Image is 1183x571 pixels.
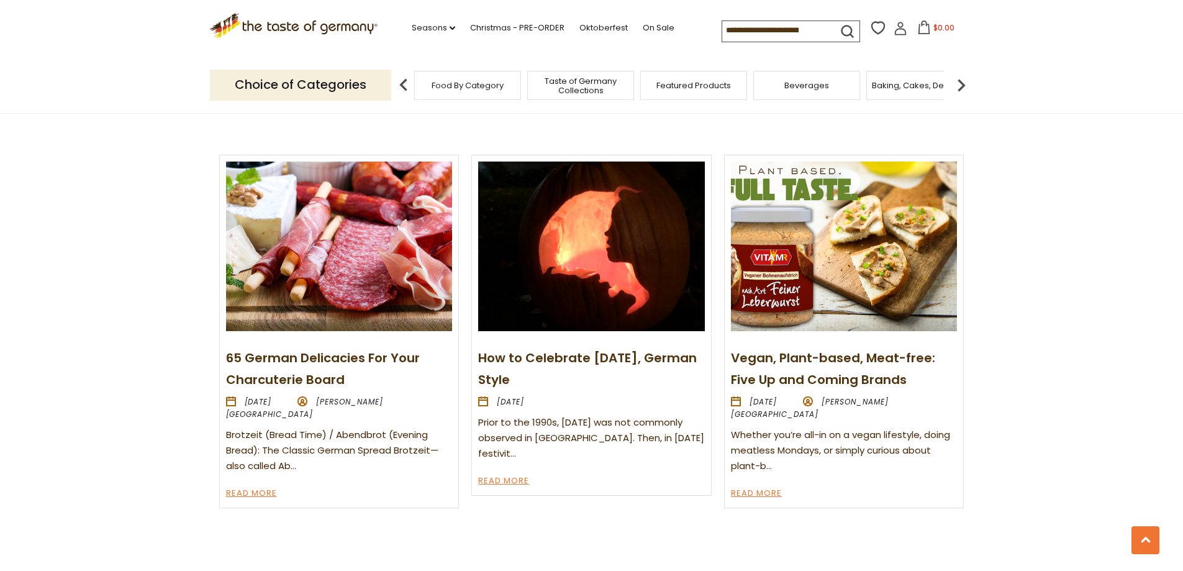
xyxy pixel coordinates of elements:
img: previous arrow [391,73,416,98]
img: 65 German Delicacies For Your Charcuterie Board [226,162,452,331]
time: [DATE] [497,396,524,407]
button: $0.00 [910,21,963,39]
time: [DATE] [750,396,777,407]
a: Read More [478,474,529,489]
span: $0.00 [933,22,954,33]
div: Whether you’re all-in on a vegan lifestyle, doing meatless Mondays, or simply curious about plant-b… [731,427,957,474]
a: Oktoberfest [579,21,628,35]
a: How to Celebrate [DATE], German Style [478,349,697,388]
a: 65 German Delicacies For Your Charcuterie Board [226,349,420,388]
div: Brotzeit (Bread Time) / Abendbrot (Evening Bread): The Classic German Spread Brotzeit—also called... [226,427,452,474]
p: Choice of Categories [210,70,391,100]
a: Christmas - PRE-ORDER [470,21,564,35]
img: How to Celebrate Halloween, German Style [478,162,704,331]
a: Vegan, Plant-based, Meat-free: Five Up and Coming Brands [731,349,935,388]
img: next arrow [949,73,974,98]
img: Vegan, Plant-based, Meat-free: Five Up and Coming Brands [731,162,957,331]
a: Taste of Germany Collections [531,76,630,95]
a: Seasons [412,21,455,35]
a: Beverages [784,81,829,90]
a: Featured Products [656,81,731,90]
div: Prior to the 1990s, [DATE] was not commonly observed in [GEOGRAPHIC_DATA]. Then, in [DATE] festivit… [478,415,704,462]
a: Read More [731,486,782,501]
a: Baking, Cakes, Desserts [872,81,968,90]
a: On Sale [643,21,674,35]
a: Read More [226,486,277,501]
time: [DATE] [245,396,272,407]
a: Food By Category [432,81,504,90]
